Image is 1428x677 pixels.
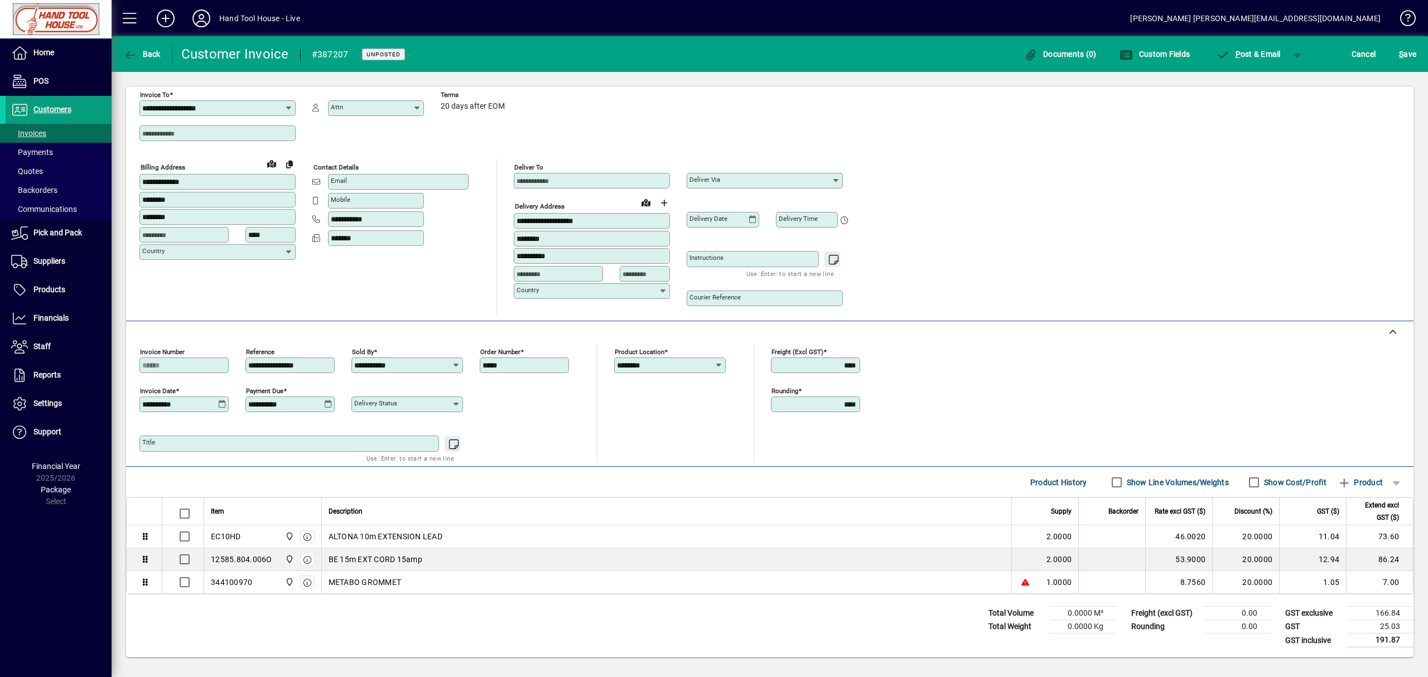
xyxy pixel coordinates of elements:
[1346,571,1413,593] td: 7.00
[1399,50,1403,59] span: S
[211,505,224,518] span: Item
[6,276,112,304] a: Products
[6,361,112,389] a: Reports
[6,181,112,200] a: Backorders
[354,399,397,407] mat-label: Delivery status
[33,105,71,114] span: Customers
[33,370,61,379] span: Reports
[148,8,184,28] button: Add
[140,91,170,99] mat-label: Invoice To
[329,505,363,518] span: Description
[6,219,112,247] a: Pick and Pack
[211,554,272,565] div: 12585.804.006O
[312,46,349,64] div: #387207
[6,39,112,67] a: Home
[1050,620,1117,634] td: 0.0000 Kg
[1332,472,1388,492] button: Product
[480,348,520,356] mat-label: Order number
[514,163,543,171] mat-label: Deliver To
[1050,607,1117,620] td: 0.0000 M³
[246,348,274,356] mat-label: Reference
[1210,44,1286,64] button: Post & Email
[181,45,289,63] div: Customer Invoice
[1126,620,1204,634] td: Rounding
[142,438,155,446] mat-label: Title
[1152,577,1205,588] div: 8.7560
[1399,45,1416,63] span: ave
[1117,44,1193,64] button: Custom Fields
[1347,620,1413,634] td: 25.03
[6,418,112,446] a: Support
[1046,531,1072,542] span: 2.0000
[33,427,61,436] span: Support
[441,91,508,99] span: Terms
[6,333,112,361] a: Staff
[1125,477,1229,488] label: Show Line Volumes/Weights
[246,387,283,395] mat-label: Payment due
[1280,607,1347,620] td: GST exclusive
[1046,554,1072,565] span: 2.0000
[184,8,219,28] button: Profile
[140,387,176,395] mat-label: Invoice date
[32,462,80,471] span: Financial Year
[1347,634,1413,647] td: 191.87
[689,293,741,301] mat-label: Courier Reference
[1346,548,1413,571] td: 86.24
[6,200,112,219] a: Communications
[41,485,71,494] span: Package
[1212,571,1279,593] td: 20.0000
[329,554,422,565] span: BE 15m EXT CORD 15amp
[282,576,295,588] span: Frankton
[1051,505,1072,518] span: Supply
[33,313,69,322] span: Financials
[746,267,834,280] mat-hint: Use 'Enter' to start a new line
[1212,548,1279,571] td: 20.0000
[11,129,46,138] span: Invoices
[689,215,727,223] mat-label: Delivery date
[1021,44,1099,64] button: Documents (0)
[33,76,49,85] span: POS
[120,44,163,64] button: Back
[33,285,65,294] span: Products
[1030,473,1087,491] span: Product History
[11,167,43,176] span: Quotes
[263,154,281,172] a: View on map
[6,67,112,95] a: POS
[1347,607,1413,620] td: 166.84
[352,348,374,356] mat-label: Sold by
[1279,548,1346,571] td: 12.94
[1120,50,1190,59] span: Custom Fields
[281,155,298,173] button: Copy to Delivery address
[441,102,505,111] span: 20 days after EOM
[123,50,161,59] span: Back
[779,215,818,223] mat-label: Delivery time
[33,399,62,408] span: Settings
[1317,505,1339,518] span: GST ($)
[1216,50,1281,59] span: ost & Email
[6,143,112,162] a: Payments
[1236,50,1241,59] span: P
[6,124,112,143] a: Invoices
[1126,607,1204,620] td: Freight (excl GST)
[1353,499,1399,524] span: Extend excl GST ($)
[1279,525,1346,548] td: 11.04
[33,257,65,265] span: Suppliers
[689,254,723,262] mat-label: Instructions
[33,342,51,351] span: Staff
[11,148,53,157] span: Payments
[282,553,295,565] span: Frankton
[1204,620,1271,634] td: 0.00
[1024,50,1097,59] span: Documents (0)
[1234,505,1272,518] span: Discount (%)
[219,9,300,27] div: Hand Tool House - Live
[329,531,442,542] span: ALTONA 10m EXTENSION LEAD
[771,348,823,356] mat-label: Freight (excl GST)
[1280,620,1347,634] td: GST
[1152,531,1205,542] div: 46.0020
[983,607,1050,620] td: Total Volume
[637,194,655,211] a: View on map
[1204,607,1271,620] td: 0.00
[517,286,539,294] mat-label: Country
[655,194,673,212] button: Choose address
[211,531,241,542] div: EC10HD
